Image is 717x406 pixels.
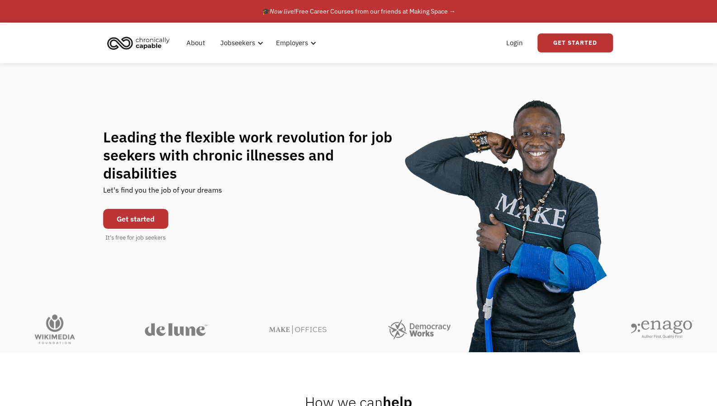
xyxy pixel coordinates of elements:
a: Login [501,28,528,57]
img: Chronically Capable logo [104,33,172,53]
em: Now live! [270,7,295,15]
a: Get Started [537,33,613,52]
div: 🎓 Free Career Courses from our friends at Making Space → [262,6,456,17]
h1: Leading the flexible work revolution for job seekers with chronic illnesses and disabilities [103,128,410,182]
div: Employers [271,28,319,57]
div: Jobseekers [215,28,266,57]
div: Jobseekers [220,38,255,48]
a: Get started [103,209,168,229]
div: It's free for job seekers [105,233,166,242]
div: Let's find you the job of your dreams [103,182,222,204]
a: home [104,33,176,53]
a: About [181,28,210,57]
div: Employers [276,38,308,48]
